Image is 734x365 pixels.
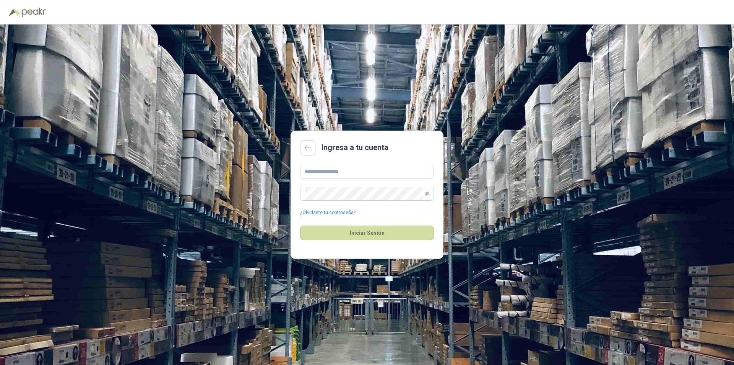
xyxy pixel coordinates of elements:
button: Iniciar Sesión [300,226,434,240]
img: Logo [9,8,20,16]
h2: Ingresa a tu cuenta [322,142,388,154]
span: eye-invisible [425,192,429,196]
img: Peakr [21,8,46,17]
a: ¿Olvidaste tu contraseña? [300,209,356,216]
